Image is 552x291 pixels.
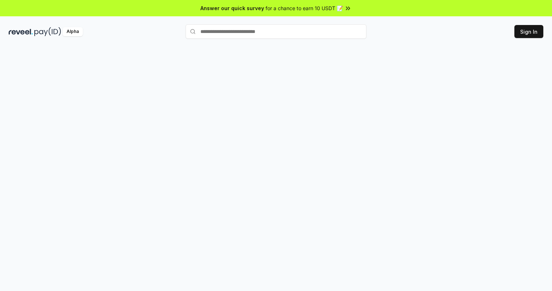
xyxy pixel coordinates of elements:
button: Sign In [514,25,543,38]
div: Alpha [63,27,83,36]
span: for a chance to earn 10 USDT 📝 [266,4,343,12]
img: pay_id [34,27,61,36]
span: Answer our quick survey [200,4,264,12]
img: reveel_dark [9,27,33,36]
